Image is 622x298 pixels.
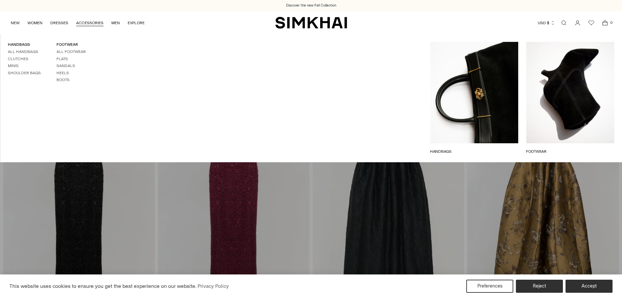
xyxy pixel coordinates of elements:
[557,16,570,29] a: Open search modal
[197,281,230,291] a: Privacy Policy (opens in a new tab)
[566,280,613,293] button: Accept
[598,16,612,29] a: Open cart modal
[9,283,197,289] span: This website uses cookies to ensure you get the best experience on our website.
[275,16,347,29] a: SIMKHAI
[27,16,42,30] a: WOMEN
[128,16,145,30] a: EXPLORE
[585,16,598,29] a: Wishlist
[516,280,563,293] button: Reject
[538,16,555,30] button: USD $
[608,20,614,26] span: 0
[466,280,513,293] button: Preferences
[11,16,20,30] a: NEW
[286,3,336,8] a: Discover the new Fall Collection
[76,16,104,30] a: ACCESSORIES
[50,16,68,30] a: DRESSES
[111,16,120,30] a: MEN
[571,16,584,29] a: Go to the account page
